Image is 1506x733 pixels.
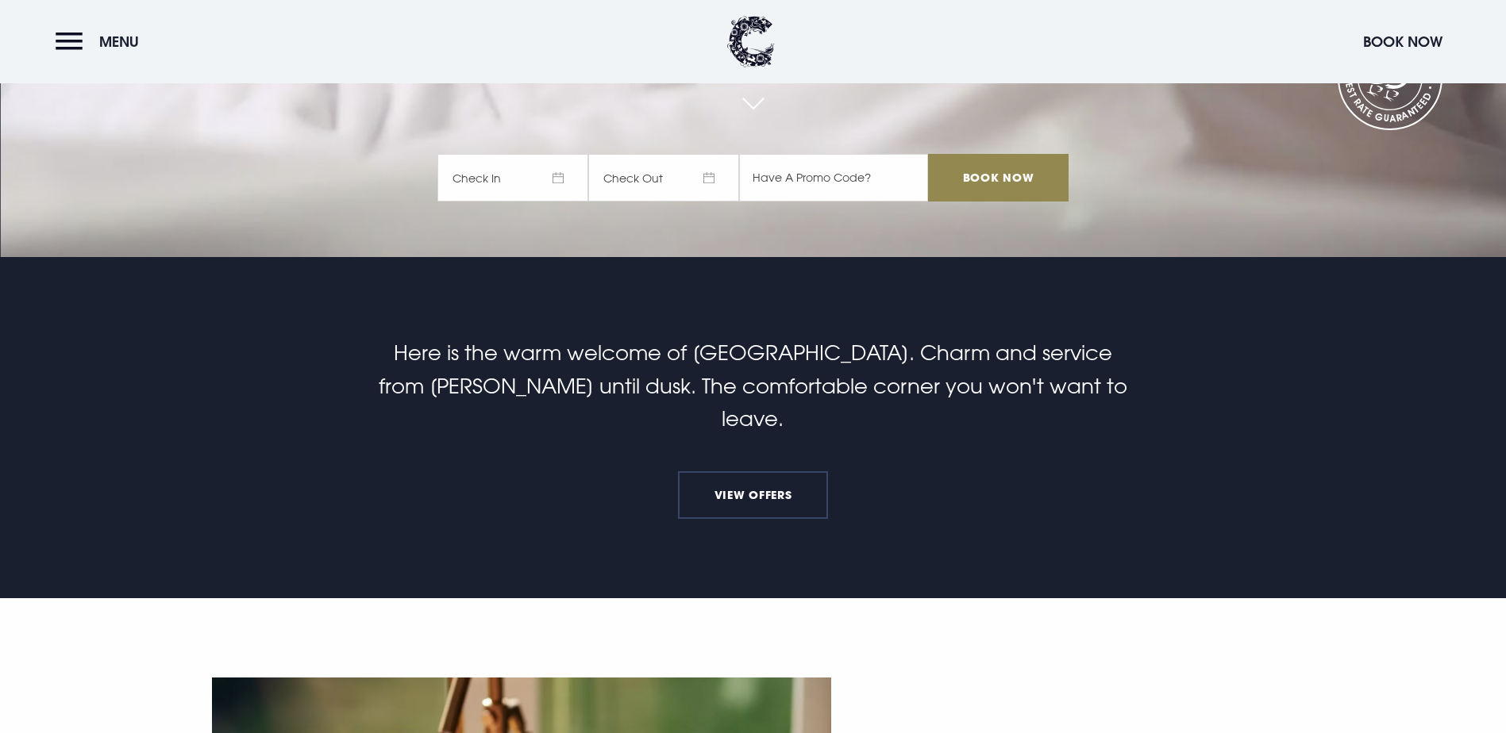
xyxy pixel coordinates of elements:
[56,25,147,59] button: Menu
[1355,25,1450,59] button: Book Now
[928,154,1068,201] input: Book Now
[99,33,139,51] span: Menu
[739,154,928,201] input: Have A Promo Code?
[727,16,775,67] img: Clandeboye Lodge
[375,336,1130,436] p: Here is the warm welcome of [GEOGRAPHIC_DATA]. Charm and service from [PERSON_NAME] until dusk. T...
[588,154,739,201] span: Check Out
[437,154,588,201] span: Check In
[678,471,827,519] a: View Offers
